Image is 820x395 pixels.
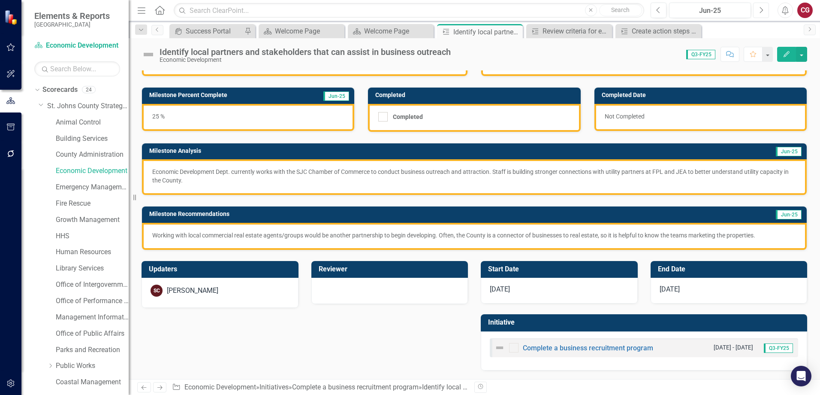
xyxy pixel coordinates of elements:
span: [DATE] [490,285,510,293]
div: Success Portal [186,26,242,36]
a: Complete a business recruitment program [523,344,653,352]
h3: End Date [658,265,803,273]
a: Initiatives [259,383,289,391]
a: Building Services [56,134,129,144]
a: Office of Performance & Transparency [56,296,129,306]
span: Search [611,6,630,13]
button: Jun-25 [669,3,751,18]
div: Welcome Page [275,26,342,36]
a: Success Portal [172,26,242,36]
div: 24 [82,86,96,94]
span: Jun-25 [323,91,349,101]
h3: Milestone Analysis [149,148,581,154]
h3: Reviewer [319,265,464,273]
div: Economic Development [160,57,451,63]
span: Jun-25 [776,210,802,219]
h3: Updaters [149,265,294,273]
small: [DATE] - [DATE] [714,343,753,352]
div: Jun-25 [672,6,748,16]
img: Not Defined [494,343,505,353]
a: Growth Management [56,215,129,225]
div: SC [151,285,163,297]
h3: Milestone Recommendations [149,211,640,217]
a: Public Works [56,361,129,371]
input: Search Below... [34,61,120,76]
div: Identify local partners and stakeholders that can assist in business outreach [453,27,521,37]
a: Library Services [56,264,129,273]
a: Emergency Management [56,182,129,192]
h3: Completed [375,92,576,98]
span: Q3-FY25 [686,50,715,59]
a: Economic Development [184,383,256,391]
img: ClearPoint Strategy [4,9,19,24]
h3: Milestone Percent Complete [149,92,299,98]
a: Welcome Page [261,26,342,36]
div: » » » [172,383,468,392]
div: 25 % [142,104,354,131]
a: Parks and Recreation [56,345,129,355]
input: Search ClearPoint... [174,3,644,18]
span: [DATE] [660,285,680,293]
span: Elements & Reports [34,11,110,21]
h3: Start Date [488,265,633,273]
a: Office of Public Affairs [56,329,129,339]
div: Open Intercom Messenger [791,366,811,386]
div: Identify local partners and stakeholders that can assist in business outreach [160,47,451,57]
a: Animal Control [56,118,129,128]
div: [PERSON_NAME] [167,286,218,296]
a: Management Information Systems [56,313,129,322]
div: Review criteria for each incentive category (i.e. wages, jobs, sqft of new construction) to deter... [543,26,610,36]
a: Human Resources [56,247,129,257]
a: Scorecards [42,85,78,95]
a: Complete a business recruitment program [292,383,419,391]
div: Not Completed [594,104,807,131]
button: Search [599,4,642,16]
img: Not Defined [142,48,155,61]
a: Economic Development [56,166,129,176]
p: Working with local commercial real estate agents/groups would be another partnership to begin dev... [152,231,796,240]
div: Welcome Page [364,26,431,36]
a: Review criteria for each incentive category (i.e. wages, jobs, sqft of new construction) to deter... [528,26,610,36]
a: St. Johns County Strategic Plan [47,101,129,111]
span: Jun-25 [776,147,802,156]
a: Welcome Page [350,26,431,36]
span: Q3-FY25 [764,343,793,353]
a: Office of Intergovernmental Affairs [56,280,129,290]
h3: Initiative [488,319,803,326]
a: Fire Rescue [56,199,129,209]
h3: Completed Date [602,92,802,98]
small: [GEOGRAPHIC_DATA] [34,21,110,28]
p: Economic Development Dept. currently works with the SJC Chamber of Commerce to conduct business o... [152,167,796,185]
a: Coastal Management [56,377,129,387]
a: Economic Development [34,41,120,51]
div: Identify local partners and stakeholders that can assist in business outreach [422,383,652,391]
a: County Administration [56,150,129,160]
a: Create action steps for participants to take inbetween meetings, and track any measurable actions [618,26,699,36]
a: HHS [56,231,129,241]
button: CG [797,3,813,18]
div: Create action steps for participants to take inbetween meetings, and track any measurable actions [632,26,699,36]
